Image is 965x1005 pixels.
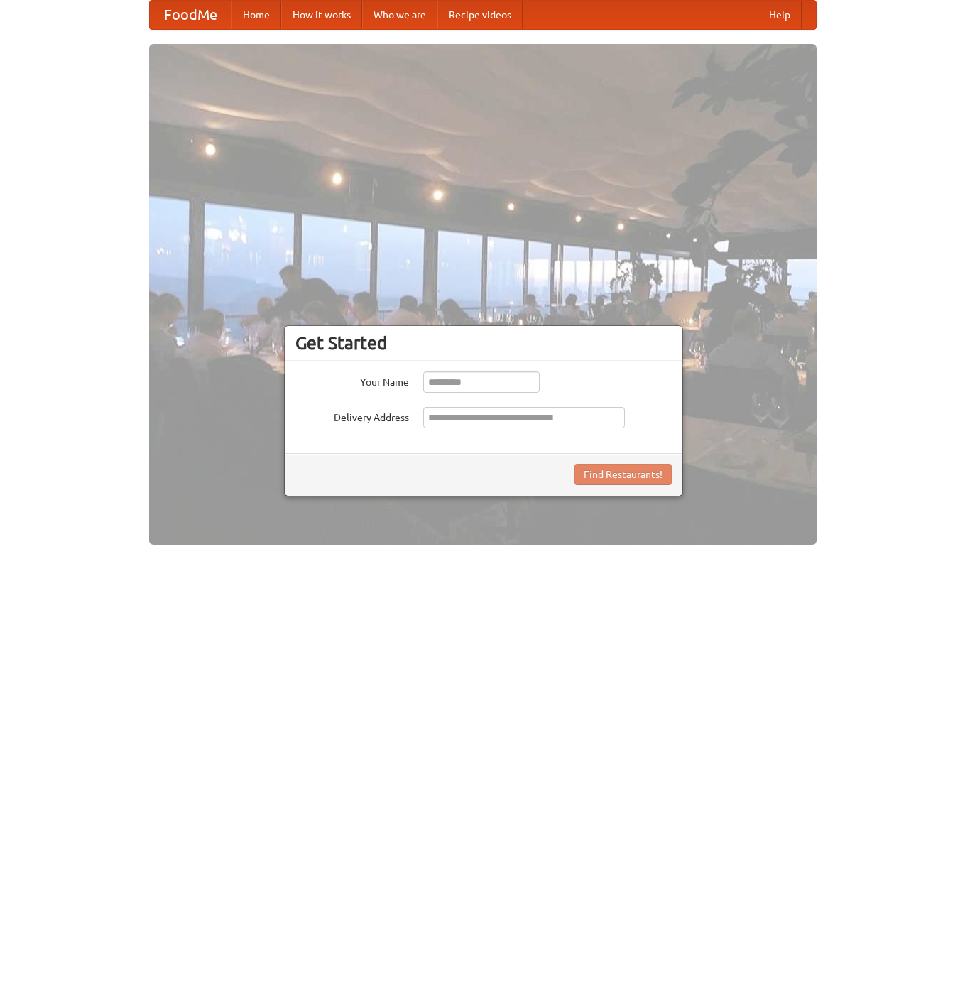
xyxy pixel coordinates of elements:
[574,464,672,485] button: Find Restaurants!
[362,1,437,29] a: Who we are
[150,1,231,29] a: FoodMe
[281,1,362,29] a: How it works
[295,407,409,425] label: Delivery Address
[231,1,281,29] a: Home
[437,1,523,29] a: Recipe videos
[758,1,802,29] a: Help
[295,332,672,354] h3: Get Started
[295,371,409,389] label: Your Name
